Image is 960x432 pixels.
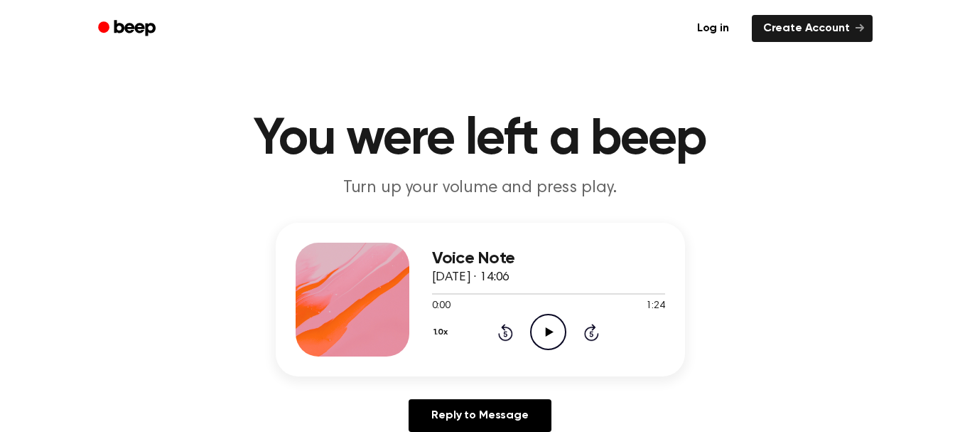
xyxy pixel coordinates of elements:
button: 1.0x [432,320,453,344]
a: Beep [88,15,168,43]
span: 0:00 [432,299,451,314]
p: Turn up your volume and press play. [207,177,753,200]
span: [DATE] · 14:06 [432,271,510,284]
h1: You were left a beep [117,114,844,165]
a: Log in [683,12,743,45]
a: Reply to Message [409,399,551,432]
a: Create Account [752,15,873,42]
span: 1:24 [646,299,664,314]
h3: Voice Note [432,249,665,268]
